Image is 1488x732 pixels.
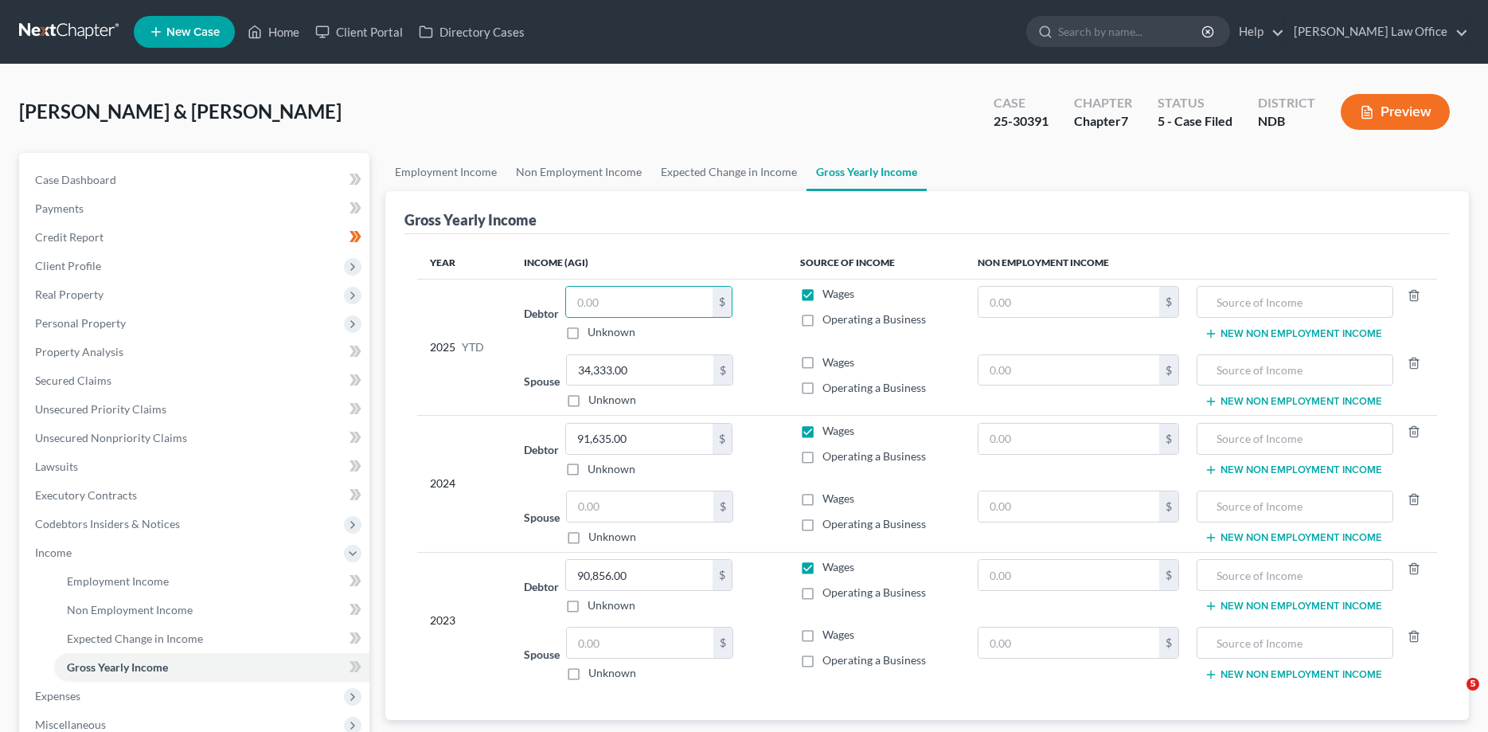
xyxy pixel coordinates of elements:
a: Executory Contracts [22,481,369,510]
span: 7 [1121,113,1128,128]
th: Source of Income [787,247,965,279]
span: Case Dashboard [35,173,116,186]
a: Non Employment Income [54,596,369,624]
input: 0.00 [566,424,713,454]
span: Unsecured Priority Claims [35,402,166,416]
button: New Non Employment Income [1205,464,1382,476]
label: Unknown [588,665,636,681]
button: New Non Employment Income [1205,600,1382,613]
div: $ [713,491,732,522]
div: $ [713,560,732,590]
div: Case [994,94,1049,112]
input: 0.00 [566,287,713,317]
div: $ [1159,424,1178,454]
div: $ [1159,628,1178,658]
label: Spouse [524,373,560,389]
div: 25-30391 [994,112,1049,131]
input: 0.00 [567,491,713,522]
div: $ [713,628,732,658]
span: Wages [822,560,854,573]
div: $ [713,287,732,317]
input: Source of Income [1205,491,1385,522]
div: Chapter [1074,112,1132,131]
label: Debtor [524,578,559,595]
a: Payments [22,194,369,223]
div: $ [713,355,732,386]
a: Expected Change in Income [54,624,369,653]
input: 0.00 [566,560,713,590]
span: Expected Change in Income [67,632,203,645]
div: District [1258,94,1315,112]
input: 0.00 [978,491,1159,522]
span: Client Profile [35,259,101,272]
span: Non Employment Income [67,603,193,617]
span: Real Property [35,288,103,301]
button: New Non Employment Income [1205,395,1382,408]
input: Source of Income [1205,560,1385,590]
input: 0.00 [978,287,1159,317]
input: 0.00 [978,424,1159,454]
span: Codebtors Insiders & Notices [35,517,180,530]
a: Client Portal [307,18,411,46]
iframe: Intercom live chat [1434,678,1472,716]
label: Spouse [524,509,560,526]
th: Non Employment Income [965,247,1437,279]
span: Operating a Business [822,653,926,667]
th: Income (AGI) [511,247,787,279]
span: Employment Income [67,574,169,588]
span: Wages [822,287,854,300]
div: NDB [1258,112,1315,131]
a: Expected Change in Income [651,153,806,191]
span: Operating a Business [822,381,926,394]
a: Gross Yearly Income [54,653,369,682]
span: Secured Claims [35,374,111,387]
span: Operating a Business [822,517,926,530]
span: [PERSON_NAME] & [PERSON_NAME] [19,100,342,123]
span: Operating a Business [822,585,926,599]
span: Wages [822,355,854,369]
a: Credit Report [22,223,369,252]
input: 0.00 [567,355,713,386]
input: Source of Income [1205,355,1385,386]
div: 2025 [430,286,498,408]
input: Source of Income [1205,628,1385,658]
a: Employment Income [385,153,506,191]
button: New Non Employment Income [1205,531,1382,544]
a: Secured Claims [22,366,369,395]
div: Status [1158,94,1232,112]
input: 0.00 [978,560,1159,590]
span: Gross Yearly Income [67,660,168,674]
input: 0.00 [567,628,713,658]
a: Property Analysis [22,338,369,366]
button: New Non Employment Income [1205,668,1382,681]
div: 2024 [430,423,498,545]
label: Unknown [588,597,635,613]
a: Non Employment Income [506,153,651,191]
a: Help [1231,18,1284,46]
label: Debtor [524,441,559,458]
label: Unknown [588,324,635,340]
a: Gross Yearly Income [806,153,927,191]
span: Wages [822,491,854,505]
div: $ [1159,355,1178,386]
button: New Non Employment Income [1205,327,1382,340]
span: Income [35,546,72,559]
span: Executory Contracts [35,488,137,502]
a: Case Dashboard [22,166,369,194]
span: Wages [822,424,854,437]
button: Preview [1341,94,1450,130]
label: Unknown [588,392,636,408]
a: Employment Income [54,567,369,596]
input: 0.00 [978,355,1159,386]
a: Lawsuits [22,452,369,481]
span: Lawsuits [35,460,78,473]
a: Directory Cases [411,18,533,46]
a: Unsecured Priority Claims [22,395,369,424]
div: 5 - Case Filed [1158,112,1232,131]
span: Payments [35,202,84,215]
span: Personal Property [35,316,126,330]
span: Expenses [35,689,80,703]
label: Spouse [524,646,560,663]
label: Unknown [588,529,636,545]
span: Credit Report [35,230,103,244]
